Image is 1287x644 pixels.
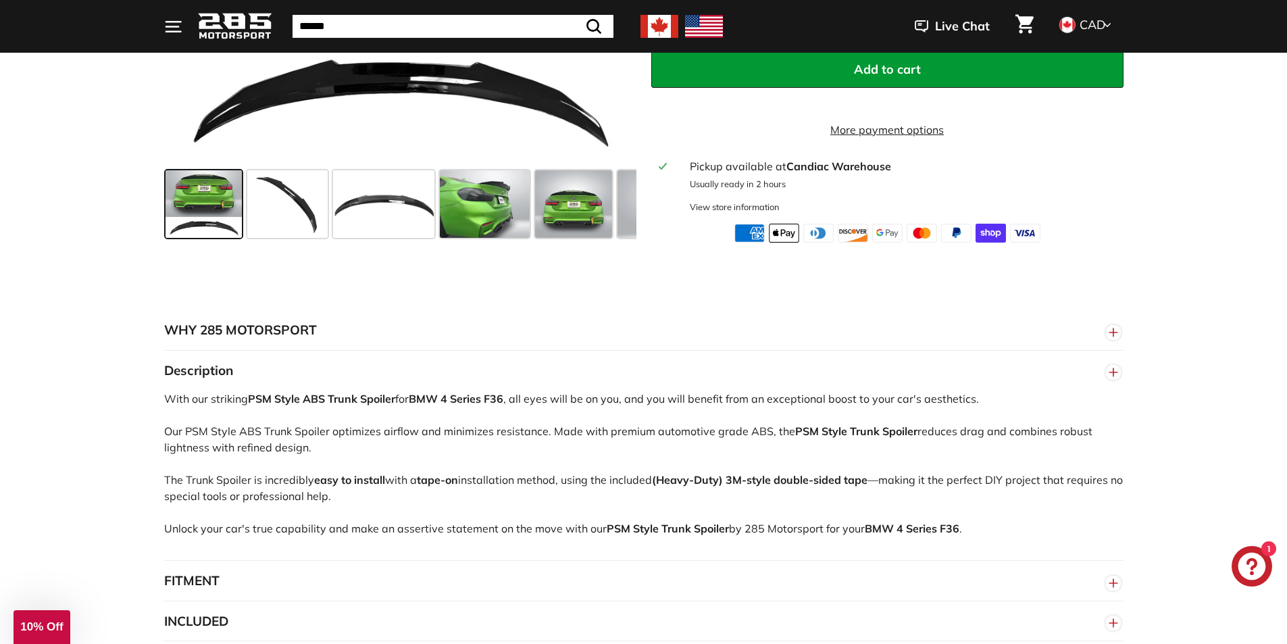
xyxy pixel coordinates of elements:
[409,392,503,405] strong: BMW 4 Series F36
[734,224,765,243] img: american_express
[248,392,300,405] strong: PSM Style
[941,224,971,243] img: paypal
[14,610,70,644] div: 10% Off
[198,11,272,43] img: Logo_285_Motorsport_areodynamics_components
[690,201,780,214] div: View store information
[935,18,990,35] span: Live Chat
[976,224,1006,243] img: shopify_pay
[651,51,1124,88] button: Add to cart
[20,620,63,633] span: 10% Off
[417,473,458,487] strong: tape-on
[328,392,395,405] strong: Trunk Spoiler
[164,561,1124,601] button: FITMENT
[293,15,613,38] input: Search
[786,159,891,173] strong: Candiac Warehouse
[803,224,834,243] img: diners_club
[164,351,1124,391] button: Description
[1007,3,1042,49] a: Cart
[607,522,659,535] strong: PSM Style
[164,391,1124,560] div: With our striking for , all eyes will be on you, and you will benefit from an exceptional boost t...
[872,224,903,243] img: google_pay
[652,473,867,487] strong: (Heavy-Duty) 3M-style double-sided tape
[690,178,1115,191] p: Usually ready in 2 hours
[795,424,847,438] strong: PSM Style
[769,224,799,243] img: apple_pay
[651,122,1124,138] a: More payment options
[314,473,385,487] strong: easy to install
[838,224,868,243] img: discover
[865,522,959,535] strong: BMW 4 Series F36
[897,9,1007,43] button: Live Chat
[303,392,325,405] strong: ABS
[854,61,921,77] span: Add to cart
[690,158,1115,174] div: Pickup available at
[164,601,1124,642] button: INCLUDED
[907,224,937,243] img: master
[1080,17,1105,32] span: CAD
[661,522,729,535] strong: Trunk Spoiler
[164,310,1124,351] button: WHY 285 MOTORSPORT
[1010,224,1040,243] img: visa
[1228,546,1276,590] inbox-online-store-chat: Shopify online store chat
[850,424,917,438] strong: Trunk Spoiler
